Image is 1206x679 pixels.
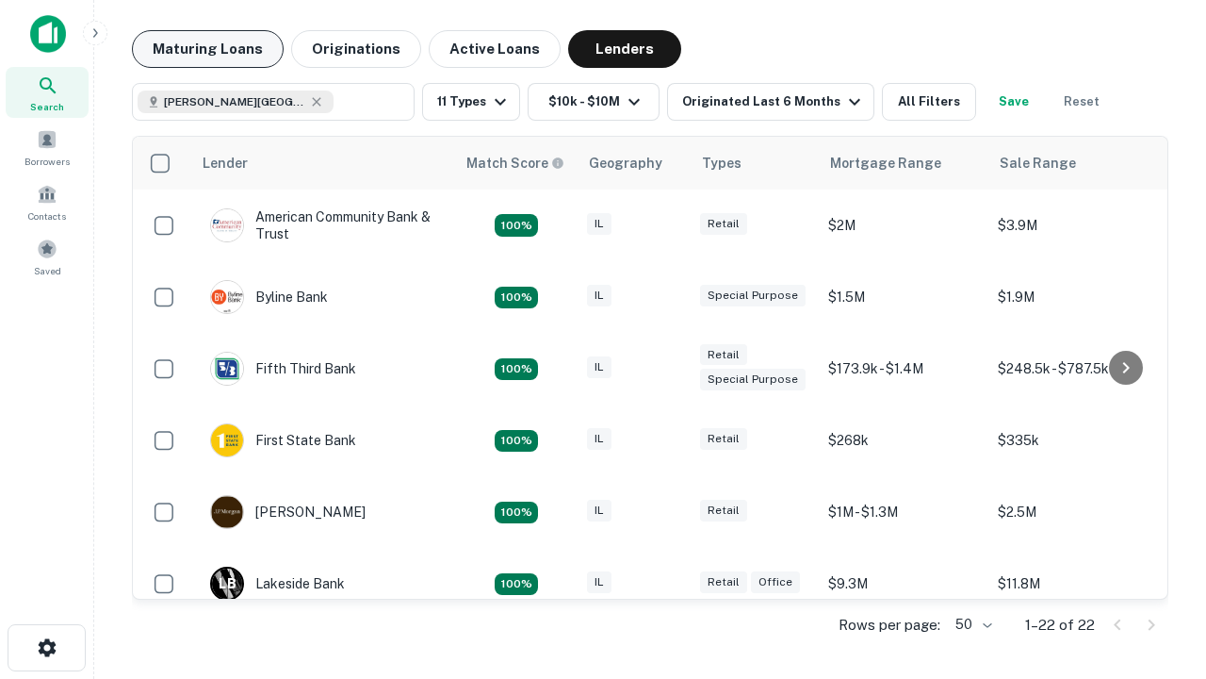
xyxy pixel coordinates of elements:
div: Retail [700,213,747,235]
span: Contacts [28,208,66,224]
div: Special Purpose [700,369,806,390]
div: Lakeside Bank [210,567,345,601]
td: $1.9M [988,261,1158,333]
div: Matching Properties: 2, hasApolloMatch: undefined [495,358,538,381]
img: picture [211,209,243,241]
div: Matching Properties: 2, hasApolloMatch: undefined [495,502,538,524]
div: American Community Bank & Trust [210,208,436,242]
img: picture [211,353,243,385]
a: Contacts [6,176,89,227]
div: Special Purpose [700,285,806,306]
div: IL [587,500,611,522]
div: [PERSON_NAME] [210,495,366,529]
div: Matching Properties: 3, hasApolloMatch: undefined [495,573,538,596]
div: Office [751,571,800,593]
td: $248.5k - $787.5k [988,333,1158,405]
div: IL [587,213,611,235]
div: Matching Properties: 2, hasApolloMatch: undefined [495,214,538,237]
button: All Filters [882,83,976,121]
div: Matching Properties: 2, hasApolloMatch: undefined [495,430,538,453]
span: Saved [34,263,61,278]
div: 50 [948,611,995,638]
p: 1–22 of 22 [1025,614,1095,637]
button: Lenders [568,30,681,68]
th: Mortgage Range [819,137,988,190]
img: picture [211,496,243,528]
div: Retail [700,428,747,450]
a: Borrowers [6,122,89,173]
th: Geography [578,137,691,190]
div: IL [587,571,611,593]
div: Matching Properties: 2, hasApolloMatch: undefined [495,287,538,309]
button: Originated Last 6 Months [667,83,874,121]
div: Capitalize uses an advanced AI algorithm to match your search with the best lender. The match sco... [466,153,564,174]
th: Lender [191,137,455,190]
td: $3.9M [988,190,1158,261]
button: $10k - $10M [528,83,660,121]
iframe: Chat Widget [1112,528,1206,619]
div: Byline Bank [210,280,328,314]
td: $335k [988,405,1158,476]
button: Active Loans [429,30,561,68]
td: $9.3M [819,548,988,620]
button: 11 Types [422,83,520,121]
h6: Match Score [466,153,561,174]
div: IL [587,285,611,306]
span: Search [30,99,64,114]
div: Retail [700,571,747,593]
td: $173.9k - $1.4M [819,333,988,405]
div: First State Bank [210,423,356,457]
a: Saved [6,231,89,282]
td: $1M - $1.3M [819,476,988,548]
p: Rows per page: [839,614,940,637]
div: Sale Range [1000,152,1076,174]
button: Maturing Loans [132,30,284,68]
div: Types [702,152,742,174]
button: Reset [1051,83,1112,121]
div: Originated Last 6 Months [682,91,866,113]
td: $2M [819,190,988,261]
button: Save your search to get updates of matches that match your search criteria. [984,83,1044,121]
div: IL [587,356,611,378]
button: Originations [291,30,421,68]
div: Fifth Third Bank [210,352,356,386]
img: capitalize-icon.png [30,15,66,53]
p: L B [219,574,236,594]
th: Capitalize uses an advanced AI algorithm to match your search with the best lender. The match sco... [455,137,578,190]
td: $268k [819,405,988,476]
th: Sale Range [988,137,1158,190]
div: Lender [203,152,248,174]
div: Retail [700,500,747,522]
img: picture [211,281,243,313]
div: Retail [700,344,747,366]
td: $2.5M [988,476,1158,548]
div: Mortgage Range [830,152,941,174]
div: IL [587,428,611,450]
td: $1.5M [819,261,988,333]
span: Borrowers [24,154,70,169]
img: picture [211,424,243,456]
a: Search [6,67,89,118]
th: Types [691,137,819,190]
span: [PERSON_NAME][GEOGRAPHIC_DATA], [GEOGRAPHIC_DATA] [164,93,305,110]
td: $11.8M [988,548,1158,620]
div: Geography [589,152,662,174]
